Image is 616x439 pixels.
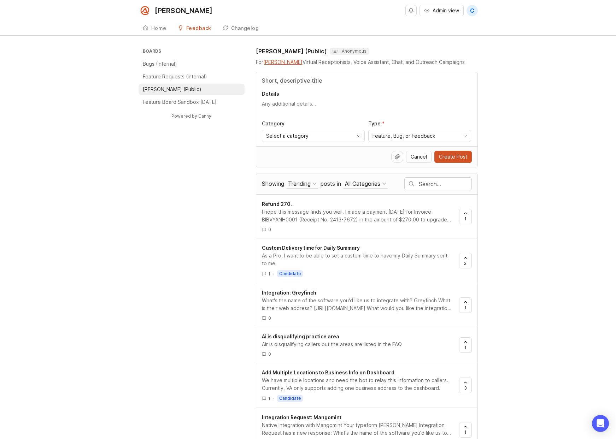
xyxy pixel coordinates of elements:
div: Open Intercom Messenger [592,415,609,432]
p: Anonymous [333,48,366,54]
span: 1 [464,216,467,222]
button: Notifications [405,5,417,16]
span: 1 [268,271,270,277]
p: candidate [279,396,301,401]
button: Admin view [420,5,464,16]
span: C [470,6,474,15]
span: 3 [464,385,467,391]
button: 3 [459,378,472,393]
a: Ai is disqualifying practice areaAir is disqualifying callers but the areas are listed in the FAQ0 [262,333,459,357]
span: Refund 270. [262,201,292,207]
span: 1 [268,396,270,402]
span: Integration: Greyfinch [262,290,316,296]
span: posts in [321,180,341,187]
button: Showing [287,179,318,189]
a: Powered by Canny [170,112,212,120]
textarea: Details [262,100,472,114]
div: All Categories [345,180,380,188]
div: toggle menu [262,130,365,142]
button: posts in [344,179,388,189]
div: [PERSON_NAME] [155,7,212,14]
div: Air is disqualifying callers but the areas are listed in the FAQ [262,340,453,348]
p: Bugs (Internal) [143,60,177,67]
p: candidate [279,271,301,277]
p: Feature Requests (Internal) [143,73,207,80]
img: Smith.ai logo [139,4,151,17]
div: Home [151,26,166,31]
p: [PERSON_NAME] (Public) [143,86,201,93]
a: Integration: GreyfinchWhat's the name of the software you'd like us to integrate with? Greyfinch ... [262,289,459,321]
p: Category [262,120,365,127]
span: Select a category [266,132,309,140]
span: Cancel [411,153,427,160]
div: · [273,396,274,402]
a: Custom Delivery time for Daily SummaryAs a Pro, I want to be able to set a custom time to have my... [262,244,459,277]
span: Create Post [439,153,467,160]
a: [PERSON_NAME] [263,59,303,65]
a: Home [139,21,171,36]
span: 2 [464,260,467,266]
div: · [273,271,274,277]
div: As a Pro, I want to be able to set a custom time to have my Daily Summary sent to me. [262,252,453,267]
span: 1 [464,304,467,310]
a: Feature Requests (Internal) [139,71,245,82]
h3: Boards [141,47,245,57]
span: Custom Delivery time for Daily Summary [262,245,360,251]
div: Trending [288,180,311,188]
button: 1 [459,422,472,438]
span: Admin view [433,7,459,14]
span: Ai is disqualifying practice area [262,333,339,339]
input: Title [262,76,472,85]
div: For Virtual Receptionists, Voice Assistant, Chat, and Outreach Campaigns [256,58,478,66]
button: Create Post [434,151,472,163]
button: C [467,5,478,16]
div: We have multiple locations and need the bot to relay this information to callers. Currently, VA o... [262,376,453,392]
button: 1 [459,209,472,224]
p: Type [368,120,471,127]
button: 1 [459,337,472,353]
div: toggle menu [368,130,471,142]
div: Changelog [231,26,259,31]
button: 1 [459,297,472,313]
span: 0 [268,315,271,321]
a: Changelog [218,21,263,36]
a: Feature Board Sandbox [DATE] [139,96,245,108]
span: 1 [464,344,467,350]
h1: [PERSON_NAME] (Public) [256,47,327,55]
a: [PERSON_NAME] (Public) [139,84,245,95]
div: I hope this message finds you well. I made a payment [DATE] for Invoice BIBVYANH0001 (Receipt No.... [262,208,453,224]
p: Details [262,90,472,97]
a: Feedback [174,21,216,36]
div: Feedback [186,26,211,31]
span: 1 [464,429,467,435]
div: What's the name of the software you'd like us to integrate with? Greyfinch What is their web addr... [262,297,453,312]
a: Add Multiple Locations to Business Info on DashboardWe have multiple locations and need the bot t... [262,369,459,402]
p: Feature Board Sandbox [DATE] [143,99,217,106]
input: Search… [419,180,471,188]
span: Showing [262,180,284,187]
button: 2 [459,253,472,268]
span: 0 [268,226,271,232]
a: Bugs (Internal) [139,58,245,70]
svg: toggle icon [459,133,471,139]
a: Refund 270.I hope this message finds you well. I made a payment [DATE] for Invoice BIBVYANH0001 (... [262,200,459,232]
span: 0 [268,351,271,357]
span: Integration Request: Mangomint [262,414,341,420]
span: Feature, Bug, or Feedback [372,132,435,140]
svg: toggle icon [353,133,364,139]
button: Cancel [406,151,432,163]
span: Add Multiple Locations to Business Info on Dashboard [262,369,394,375]
div: Native Integration with Mangomint Your typeform [PERSON_NAME] Integration Request has a new respo... [262,421,453,437]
